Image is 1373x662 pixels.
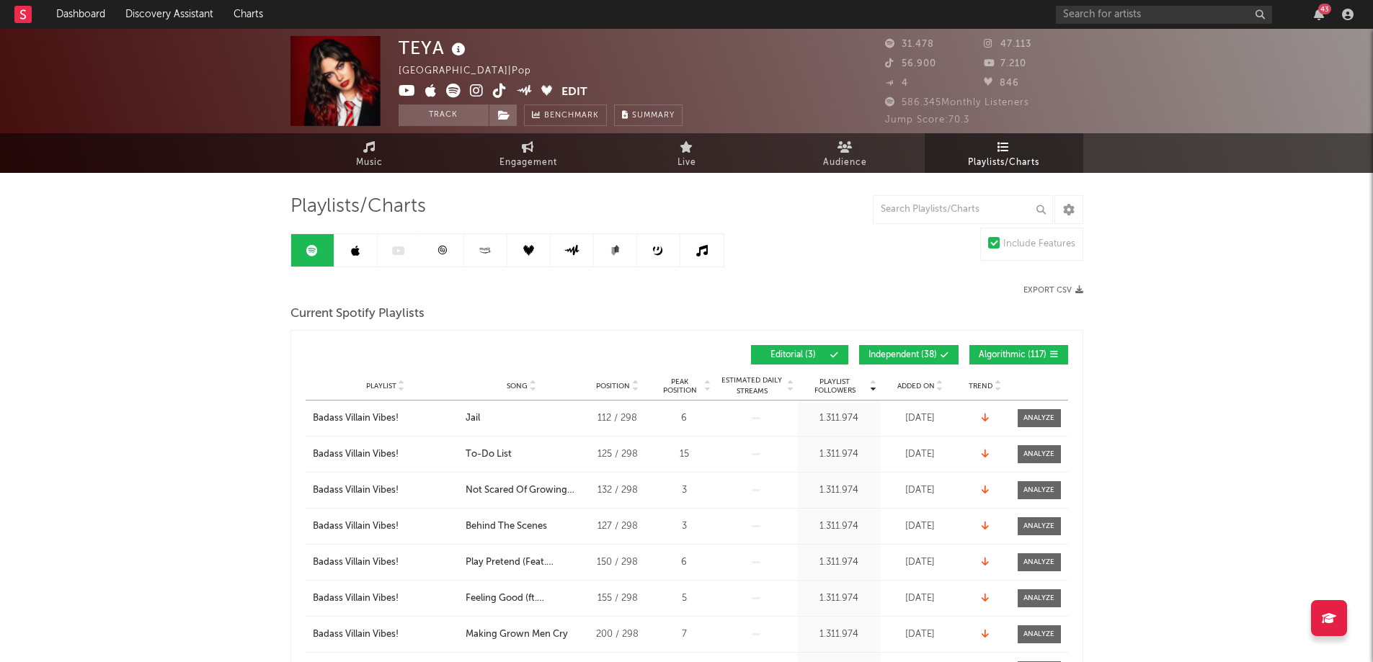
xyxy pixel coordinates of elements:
span: Trend [969,382,992,390]
div: 155 / 298 [585,591,650,606]
span: Engagement [499,154,557,171]
div: 1.311.974 [801,483,877,498]
span: Playlists/Charts [968,154,1039,171]
div: 7 [657,627,711,642]
div: 3 [657,519,711,534]
div: Jail [466,411,480,426]
div: [DATE] [884,555,956,570]
div: 15 [657,447,711,462]
span: 4 [885,79,908,88]
a: Badass Villain Vibes! [313,447,458,462]
div: [DATE] [884,591,956,606]
button: Export CSV [1023,286,1083,295]
div: Behind The Scenes [466,519,547,534]
input: Search Playlists/Charts [873,195,1053,224]
a: Audience [766,133,925,173]
a: Badass Villain Vibes! [313,519,458,534]
div: Badass Villain Vibes! [313,627,399,642]
div: 150 / 298 [585,555,650,570]
div: [DATE] [884,411,956,426]
a: Live [608,133,766,173]
div: Making Grown Men Cry [466,627,568,642]
div: 1.311.974 [801,591,877,606]
div: Badass Villain Vibes! [313,519,399,534]
a: Badass Villain Vibes! [313,627,458,642]
div: 1.311.974 [801,447,877,462]
div: Play Pretend (Feat. [GEOGRAPHIC_DATA]) [466,555,578,570]
div: 5 [657,591,711,606]
span: Added On [897,382,935,390]
div: Badass Villain Vibes! [313,411,399,426]
button: Algorithmic(117) [969,345,1068,364]
div: [DATE] [884,483,956,498]
div: Feeling Good (ft. [GEOGRAPHIC_DATA]) [466,591,578,606]
div: To-Do List [466,447,512,462]
span: Current Spotify Playlists [290,305,425,323]
span: Summary [632,112,675,120]
button: Independent(38) [859,345,959,364]
a: Badass Villain Vibes! [313,483,458,498]
div: 1.311.974 [801,519,877,534]
div: Badass Villain Vibes! [313,591,399,606]
span: 586.345 Monthly Listeners [885,98,1029,107]
div: [DATE] [884,447,956,462]
span: 56.900 [885,59,936,68]
span: Music [356,154,383,171]
div: 1.311.974 [801,555,877,570]
div: [DATE] [884,627,956,642]
a: Playlists/Charts [925,133,1083,173]
span: Live [677,154,696,171]
div: 6 [657,411,711,426]
div: TEYA [399,36,469,60]
span: Benchmark [544,107,599,125]
span: 31.478 [885,40,934,49]
div: Not Scared Of Growing Old [466,483,578,498]
button: 43 [1314,9,1324,20]
div: 132 / 298 [585,483,650,498]
span: Audience [823,154,867,171]
span: Independent ( 38 ) [868,351,937,359]
span: Song [507,382,528,390]
div: 43 [1318,4,1331,14]
span: 7.210 [984,59,1026,68]
div: 125 / 298 [585,447,650,462]
button: Editorial(3) [751,345,848,364]
span: Editorial ( 3 ) [760,351,827,359]
div: 1.311.974 [801,411,877,426]
div: Badass Villain Vibes! [313,483,399,498]
a: Badass Villain Vibes! [313,411,458,426]
a: Badass Villain Vibes! [313,555,458,570]
span: Jump Score: 70.3 [885,115,969,125]
span: Estimated Daily Streams [719,375,786,397]
div: Include Features [1003,236,1075,253]
button: Edit [561,84,587,102]
div: 6 [657,555,711,570]
span: Playlist [366,382,396,390]
div: 200 / 298 [585,627,650,642]
div: 112 / 298 [585,411,650,426]
span: 846 [984,79,1019,88]
div: Badass Villain Vibes! [313,555,399,570]
div: 1.311.974 [801,627,877,642]
a: Engagement [449,133,608,173]
span: 47.113 [984,40,1031,49]
div: 3 [657,483,711,498]
span: Peak Position [657,377,703,395]
div: [GEOGRAPHIC_DATA] | Pop [399,63,548,80]
span: Playlists/Charts [290,198,426,215]
div: [DATE] [884,519,956,534]
a: Benchmark [524,104,607,126]
button: Summary [614,104,683,126]
span: Algorithmic ( 117 ) [979,351,1047,359]
span: Playlist Followers [801,377,868,395]
div: 127 / 298 [585,519,650,534]
div: Badass Villain Vibes! [313,447,399,462]
a: Badass Villain Vibes! [313,591,458,606]
button: Track [399,104,489,126]
a: Music [290,133,449,173]
span: Position [596,382,630,390]
input: Search for artists [1056,6,1272,24]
